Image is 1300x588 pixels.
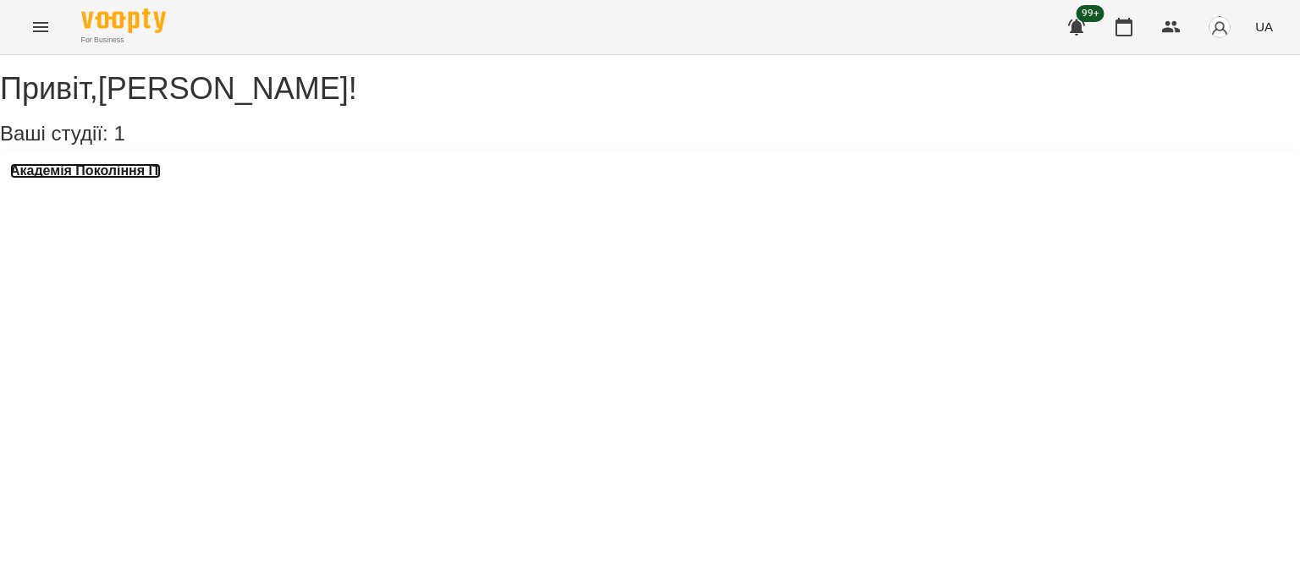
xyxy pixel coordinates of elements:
span: For Business [81,35,166,46]
img: avatar_s.png [1208,15,1231,39]
img: Voopty Logo [81,8,166,33]
span: 99+ [1077,5,1104,22]
button: UA [1248,11,1280,42]
span: 1 [113,122,124,145]
a: Академія Покоління ІТ [10,163,161,179]
span: UA [1255,18,1273,36]
button: Menu [20,7,61,47]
